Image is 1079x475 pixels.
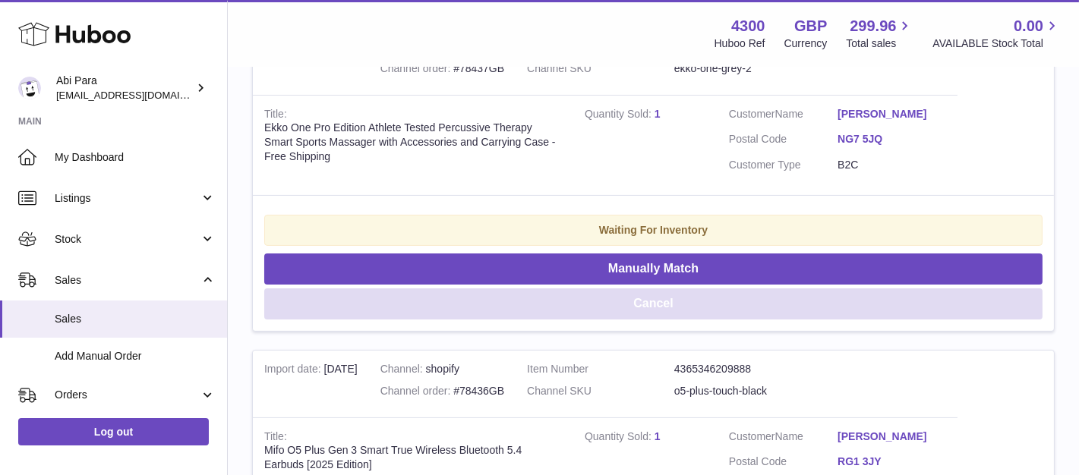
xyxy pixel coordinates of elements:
dt: Name [729,429,838,448]
dt: Postal Code [729,455,838,473]
span: Sales [55,273,200,288]
button: Manually Match [264,253,1043,285]
a: [PERSON_NAME] [838,107,946,121]
span: Customer [729,108,775,120]
button: Cancel [264,288,1043,319]
strong: Quantity Sold [585,430,655,446]
strong: Quantity Sold [585,108,655,124]
strong: Waiting For Inventory [599,224,708,236]
dd: ekko-one-grey-2 [674,61,822,76]
strong: Channel order [380,385,454,401]
dd: 4365346209888 [674,362,822,376]
img: Abi@mifo.co.uk [18,77,41,99]
strong: 4300 [731,16,765,36]
strong: Title [264,108,287,124]
div: Currency [784,36,828,51]
div: Abi Para [56,74,193,102]
dt: Postal Code [729,132,838,150]
strong: Title [264,430,287,446]
td: [DATE] [253,351,369,417]
dt: Item Number [527,362,674,376]
a: 299.96 Total sales [846,16,913,51]
span: [EMAIL_ADDRESS][DOMAIN_NAME] [56,89,223,101]
div: Ekko One Pro Edition Athlete Tested Percussive Therapy Smart Sports Massager with Accessories and... [264,121,562,164]
span: Total sales [846,36,913,51]
a: RG1 3JY [838,455,946,469]
dt: Channel SKU [527,384,674,398]
dt: Channel SKU [527,61,674,76]
strong: Channel [380,363,426,379]
span: Stock [55,232,200,247]
span: Orders [55,388,200,402]
dt: Name [729,107,838,125]
span: 0.00 [1014,16,1043,36]
span: 299.96 [850,16,896,36]
div: shopify [380,362,504,376]
span: AVAILABLE Stock Total [932,36,1061,51]
dd: o5-plus-touch-black [674,384,822,398]
strong: GBP [794,16,827,36]
strong: Channel order [380,62,454,78]
span: My Dashboard [55,150,216,165]
a: Log out [18,418,209,445]
span: Listings [55,191,200,206]
a: 0.00 AVAILABLE Stock Total [932,16,1061,51]
dd: B2C [838,158,946,172]
div: Mifo O5 Plus Gen 3 Smart True Wireless Bluetooth 5.4 Earbuds [2025 Edition] [264,443,562,472]
strong: Import date [264,363,324,379]
div: Huboo Ref [715,36,765,51]
div: #78437GB [380,61,504,76]
a: NG7 5JQ [838,132,946,146]
span: Sales [55,312,216,326]
dt: Customer Type [729,158,838,172]
a: 1 [655,430,661,442]
span: Add Manual Order [55,349,216,363]
a: [PERSON_NAME] [838,429,946,444]
a: 1 [655,108,661,120]
span: Customer [729,430,775,442]
div: #78436GB [380,384,504,398]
